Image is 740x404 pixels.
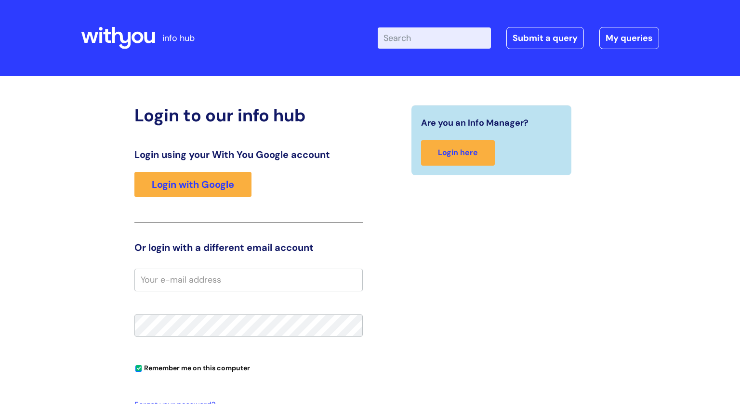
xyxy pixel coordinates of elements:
[599,27,659,49] a: My queries
[378,27,491,49] input: Search
[134,242,363,253] h3: Or login with a different email account
[506,27,584,49] a: Submit a query
[135,365,142,372] input: Remember me on this computer
[134,149,363,160] h3: Login using your With You Google account
[134,360,363,375] div: You can uncheck this option if you're logging in from a shared device
[162,30,195,46] p: info hub
[421,140,495,166] a: Login here
[134,105,363,126] h2: Login to our info hub
[134,172,251,197] a: Login with Google
[134,362,250,372] label: Remember me on this computer
[421,115,529,130] span: Are you an Info Manager?
[134,269,363,291] input: Your e-mail address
